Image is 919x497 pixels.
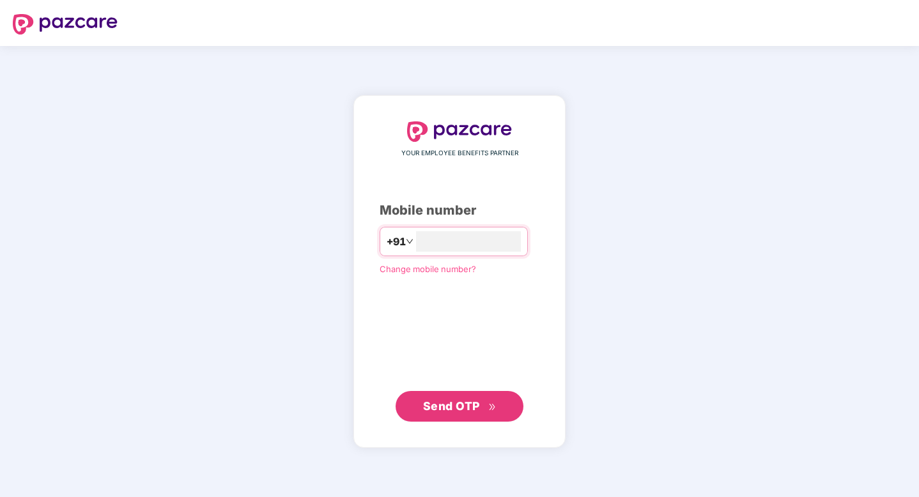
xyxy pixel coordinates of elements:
[407,121,512,142] img: logo
[423,399,480,413] span: Send OTP
[380,264,476,274] a: Change mobile number?
[380,201,539,220] div: Mobile number
[488,403,497,411] span: double-right
[406,238,413,245] span: down
[396,391,523,422] button: Send OTPdouble-right
[401,148,518,158] span: YOUR EMPLOYEE BENEFITS PARTNER
[387,234,406,250] span: +91
[13,14,118,34] img: logo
